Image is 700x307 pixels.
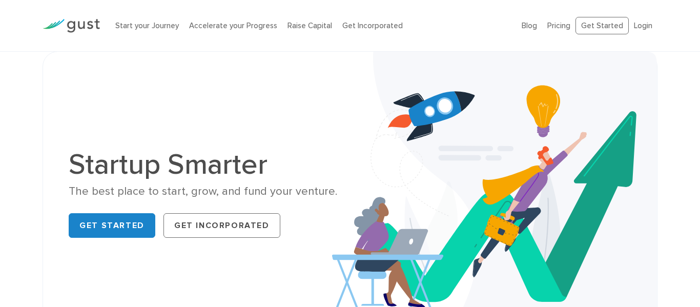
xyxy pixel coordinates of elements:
[634,21,652,30] a: Login
[43,19,100,33] img: Gust Logo
[69,213,155,238] a: Get Started
[115,21,179,30] a: Start your Journey
[575,17,629,35] a: Get Started
[163,213,280,238] a: Get Incorporated
[522,21,537,30] a: Blog
[547,21,570,30] a: Pricing
[69,150,342,179] h1: Startup Smarter
[287,21,332,30] a: Raise Capital
[69,184,342,199] div: The best place to start, grow, and fund your venture.
[342,21,403,30] a: Get Incorporated
[189,21,277,30] a: Accelerate your Progress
